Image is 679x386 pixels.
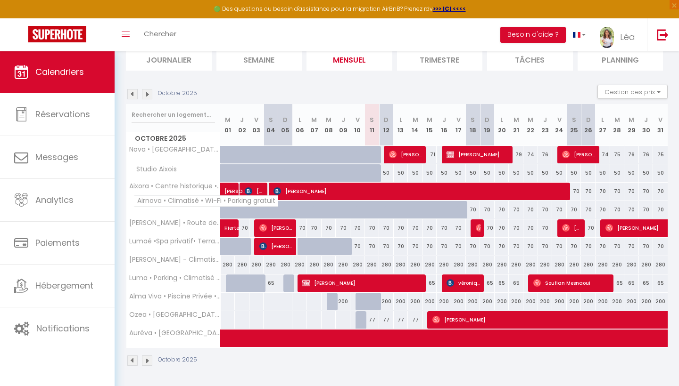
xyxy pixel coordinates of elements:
a: >>> ICI <<<< [433,5,466,13]
li: Trimestre [397,48,483,71]
span: Hébergement [35,280,93,291]
div: 70 [336,219,350,237]
div: 70 [653,201,668,218]
span: Hierter Fosti [224,214,246,232]
th: 30 [639,104,654,146]
div: 77 [408,311,422,329]
div: 70 [596,238,610,255]
div: 50 [379,164,394,182]
th: 13 [394,104,408,146]
div: 280 [624,256,639,273]
th: 29 [624,104,639,146]
abbr: M [326,115,331,124]
div: 77 [394,311,408,329]
div: 70 [624,238,639,255]
abbr: D [485,115,489,124]
div: 200 [639,293,654,310]
div: 280 [278,256,293,273]
th: 28 [610,104,625,146]
span: [PERSON_NAME] - Climatisé • [GEOGRAPHIC_DATA] • Parking • [128,256,222,263]
div: 50 [394,164,408,182]
div: 77 [364,311,379,329]
div: 200 [509,293,523,310]
div: 50 [480,164,495,182]
div: 280 [379,256,394,273]
abbr: L [298,115,301,124]
div: 70 [379,219,394,237]
th: 22 [523,104,538,146]
div: 70 [653,238,668,255]
span: Aixora • Centre historique • Tout à pied & parking [128,183,222,190]
div: 70 [581,238,596,255]
div: 280 [466,256,480,273]
th: 25 [567,104,581,146]
div: 70 [567,238,581,255]
p: Octobre 2025 [158,89,197,98]
abbr: M [225,115,231,124]
th: 24 [552,104,567,146]
span: Octobre 2025 [126,132,220,145]
div: 70 [596,183,610,200]
span: [PERSON_NAME] [273,182,571,200]
a: ... Léa [593,18,647,51]
div: 50 [523,164,538,182]
div: 70 [639,183,654,200]
div: 50 [639,164,654,182]
div: 70 [639,201,654,218]
th: 16 [437,104,451,146]
div: 70 [480,219,495,237]
div: 280 [307,256,322,273]
div: 70 [610,238,625,255]
div: 280 [567,256,581,273]
div: 70 [624,201,639,218]
div: 200 [581,293,596,310]
div: 75 [653,146,668,163]
abbr: D [384,115,389,124]
span: [PERSON_NAME] [302,274,424,292]
span: Réservations [35,108,90,120]
th: 12 [379,104,394,146]
div: 50 [552,164,567,182]
span: [PERSON_NAME] • Route des Crêtes • Vue [GEOGRAPHIC_DATA] [128,219,222,226]
abbr: V [557,115,562,124]
div: 280 [249,256,264,273]
div: 280 [653,256,668,273]
abbr: M [311,115,317,124]
div: 70 [408,219,422,237]
div: 280 [495,256,509,273]
th: 11 [364,104,379,146]
div: 70 [322,219,336,237]
div: 70 [538,201,553,218]
th: 05 [278,104,293,146]
span: [PERSON_NAME] [245,182,264,200]
span: Ozea • [GEOGRAPHIC_DATA] • Climatisé • Proche [GEOGRAPHIC_DATA] 54 [128,311,222,318]
div: 70 [466,201,480,218]
img: Super Booking [28,26,86,42]
abbr: M [413,115,418,124]
span: Alma Viva • Piscine Privée • Climatisée • Parking [128,293,222,300]
th: 06 [292,104,307,146]
div: 280 [552,256,567,273]
img: logout [657,29,669,40]
abbr: V [356,115,360,124]
div: 70 [495,201,509,218]
span: Léa [620,31,635,43]
div: 50 [437,164,451,182]
div: 70 [394,238,408,255]
div: 200 [596,293,610,310]
div: 74 [523,146,538,163]
p: Octobre 2025 [158,355,197,364]
div: 200 [466,293,480,310]
div: 70 [624,183,639,200]
div: 70 [610,183,625,200]
span: Soufian Mesnaoui [533,274,611,292]
div: 280 [538,256,553,273]
div: 280 [264,256,278,273]
div: 70 [379,238,394,255]
div: 74 [596,146,610,163]
span: Paiements [35,237,80,249]
div: 280 [408,256,422,273]
div: 50 [610,164,625,182]
th: 23 [538,104,553,146]
div: 65 [495,274,509,292]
